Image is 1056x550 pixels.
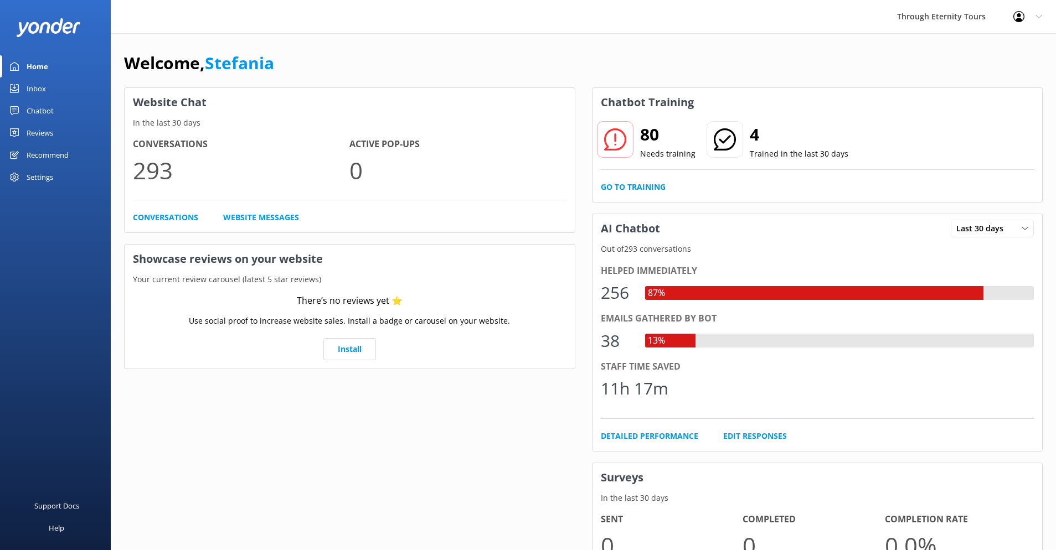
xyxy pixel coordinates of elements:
div: 13% [645,334,668,348]
div: Recommend [27,144,69,166]
div: Support Docs [34,495,79,517]
h4: Sent [601,512,743,527]
h4: Completion Rate [885,512,1027,527]
div: 38 [601,328,634,354]
div: There’s no reviews yet ⭐ [297,294,403,308]
div: Help [49,517,64,539]
p: Use social proof to increase website sales. Install a badge or carousel on your website. [189,315,510,327]
p: Out of 293 conversations [593,243,1043,255]
span: Last 30 days [956,222,1010,235]
h4: Active Pop-ups [349,137,566,152]
a: Conversations [133,211,198,224]
a: Go to Training [601,181,666,193]
h4: Completed [743,512,885,527]
div: Inbox [27,77,46,100]
div: Helped immediately [601,264,1034,278]
div: Emails gathered by bot [601,312,1034,326]
h3: Chatbot Training [593,88,702,117]
h4: Conversations [133,137,349,152]
p: 0 [349,152,566,189]
h3: Surveys [593,463,1043,492]
div: Reviews [27,122,53,144]
p: 293 [133,152,349,189]
h3: AI Chatbot [593,214,668,243]
p: In the last 30 days [593,492,1043,504]
div: Staff time saved [601,360,1034,374]
h1: Welcome, [124,50,274,76]
h2: 80 [640,121,696,148]
a: Detailed Performance [601,430,698,442]
a: Install [323,338,376,360]
div: 87% [645,286,668,300]
p: In the last 30 days [125,117,575,129]
p: Trained in the last 30 days [750,148,848,160]
div: Chatbot [27,100,54,122]
div: 11h 17m [601,375,668,402]
a: Website Messages [223,211,299,224]
div: Home [27,55,48,77]
img: yonder-white-logo.png [17,18,80,37]
p: Your current review carousel (latest 5 star reviews) [125,273,575,286]
p: Needs training [640,148,696,160]
a: Edit Responses [723,430,787,442]
h3: Showcase reviews on your website [125,245,575,273]
h2: 4 [750,121,848,148]
h3: Website Chat [125,88,575,117]
div: 256 [601,279,634,306]
div: Settings [27,166,53,188]
a: Stefania [205,51,274,74]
